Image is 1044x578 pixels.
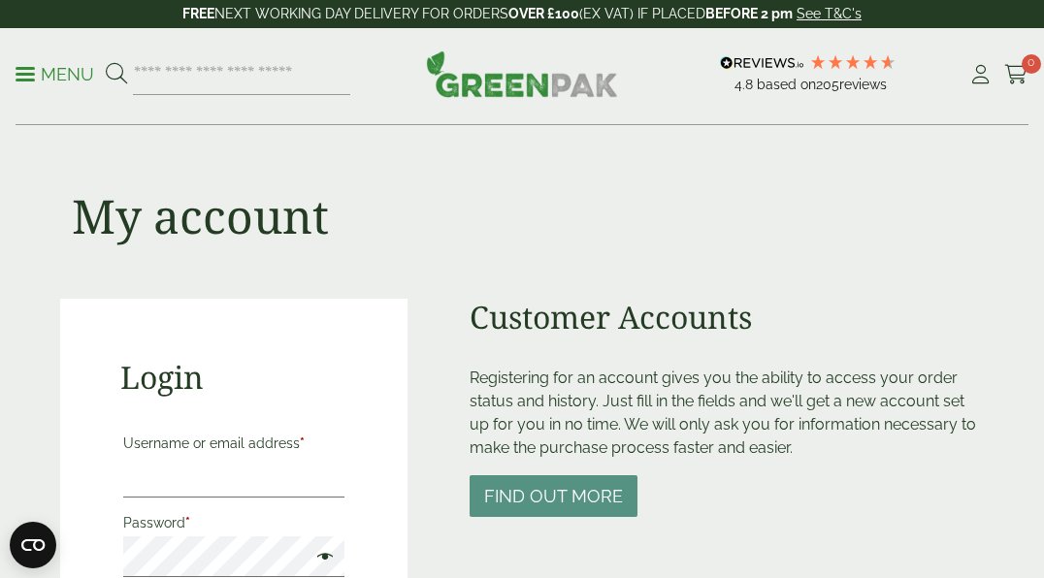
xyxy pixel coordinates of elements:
[734,77,757,92] span: 4.8
[120,359,347,396] h2: Login
[72,188,329,244] h1: My account
[123,430,344,457] label: Username or email address
[470,367,984,460] p: Registering for an account gives you the ability to access your order status and history. Just fi...
[1004,65,1028,84] i: Cart
[508,6,579,21] strong: OVER £100
[470,488,637,506] a: Find out more
[123,509,344,536] label: Password
[1022,54,1041,74] span: 0
[968,65,993,84] i: My Account
[705,6,793,21] strong: BEFORE 2 pm
[10,522,56,568] button: Open CMP widget
[720,56,804,70] img: REVIEWS.io
[816,77,839,92] span: 205
[797,6,862,21] a: See T&C's
[16,63,94,82] a: Menu
[16,63,94,86] p: Menu
[470,475,637,517] button: Find out more
[1004,60,1028,89] a: 0
[809,53,897,71] div: 4.79 Stars
[470,299,984,336] h2: Customer Accounts
[757,77,816,92] span: Based on
[426,50,618,97] img: GreenPak Supplies
[182,6,214,21] strong: FREE
[839,77,887,92] span: reviews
